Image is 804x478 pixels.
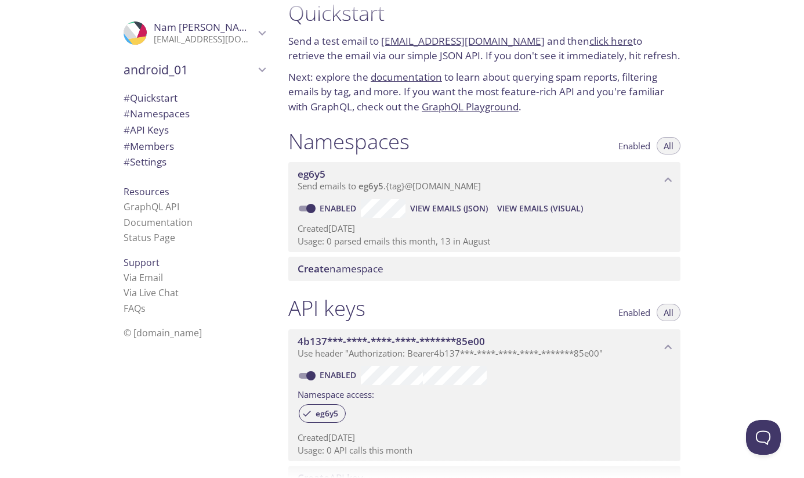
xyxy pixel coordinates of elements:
button: Enabled [611,137,657,154]
span: Create [298,262,329,275]
div: eg6y5 namespace [288,162,680,198]
div: Members [114,138,274,154]
p: Usage: 0 API calls this month [298,444,671,457]
span: Send emails to . {tag} @[DOMAIN_NAME] [298,180,481,192]
a: Documentation [124,216,193,229]
span: View Emails (JSON) [410,202,488,215]
a: Enabled [318,369,361,380]
a: documentation [371,70,442,84]
span: android_01 [124,62,255,78]
div: Nam Kevin [114,14,274,52]
div: android_01 [114,55,274,85]
span: eg6y5 [298,167,325,181]
a: click here [589,34,633,48]
a: Via Email [124,271,163,284]
p: [EMAIL_ADDRESS][DOMAIN_NAME] [154,34,255,45]
label: Namespace access: [298,385,374,402]
span: Quickstart [124,91,178,105]
a: FAQ [124,302,146,315]
div: Namespaces [114,106,274,122]
iframe: Help Scout Beacon - Open [746,420,781,455]
div: Team Settings [114,154,274,170]
h1: Namespaces [288,128,410,154]
p: Next: explore the to learn about querying spam reports, filtering emails by tag, and more. If you... [288,70,680,114]
span: Members [124,139,174,153]
a: GraphQL API [124,200,179,213]
a: Enabled [318,203,361,214]
span: Namespaces [124,107,190,120]
span: © [DOMAIN_NAME] [124,326,202,339]
div: Create namespace [288,257,680,281]
span: # [124,107,130,120]
p: Created [DATE] [298,222,671,235]
span: s [141,302,146,315]
div: Quickstart [114,90,274,106]
span: Settings [124,155,166,168]
h1: API keys [288,295,365,321]
span: Resources [124,185,169,198]
span: eg6y5 [309,408,345,419]
span: eg6y5 [358,180,383,192]
a: Status Page [124,231,175,244]
a: [EMAIL_ADDRESS][DOMAIN_NAME] [381,34,545,48]
button: All [657,304,680,321]
p: Created [DATE] [298,432,671,444]
span: View Emails (Visual) [497,202,583,215]
span: # [124,155,130,168]
button: View Emails (Visual) [492,199,588,218]
span: # [124,123,130,136]
a: GraphQL Playground [422,100,519,113]
button: View Emails (JSON) [405,199,492,218]
div: API Keys [114,122,274,138]
button: Enabled [611,304,657,321]
p: Usage: 0 parsed emails this month, 13 in August [298,235,671,247]
span: # [124,139,130,153]
span: Support [124,256,160,269]
p: Send a test email to and then to retrieve the email via our simple JSON API. If you don't see it ... [288,34,680,63]
span: namespace [298,262,383,275]
div: eg6y5 [299,404,346,423]
span: API Keys [124,123,169,136]
span: # [124,91,130,105]
a: Via Live Chat [124,286,179,299]
span: Nam [PERSON_NAME] [154,20,257,34]
button: All [657,137,680,154]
